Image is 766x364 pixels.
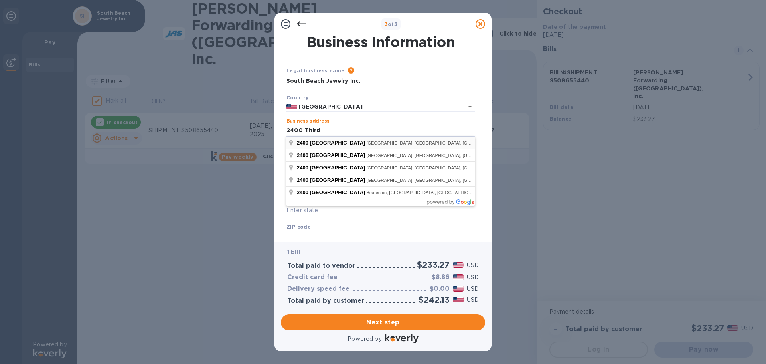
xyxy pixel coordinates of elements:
[287,318,479,327] span: Next step
[286,231,475,243] input: Enter ZIP code
[366,141,508,145] span: [GEOGRAPHIC_DATA], [GEOGRAPHIC_DATA], [GEOGRAPHIC_DATA]
[419,295,450,305] h2: $242.13
[366,165,508,170] span: [GEOGRAPHIC_DATA], [GEOGRAPHIC_DATA], [GEOGRAPHIC_DATA]
[297,152,308,158] span: 2400
[286,68,345,74] b: Legal business name
[347,335,381,343] p: Powered by
[285,34,476,50] h1: Business Information
[287,285,349,293] h3: Delivery speed fee
[286,205,475,217] input: Enter state
[287,297,364,305] h3: Total paid by customer
[417,260,450,270] h2: $233.27
[281,314,485,330] button: Next step
[310,152,365,158] span: [GEOGRAPHIC_DATA]
[467,261,479,269] p: USD
[286,104,297,109] img: US
[310,165,365,171] span: [GEOGRAPHIC_DATA]
[453,274,464,280] img: USD
[366,190,483,195] span: Bradenton, [GEOGRAPHIC_DATA], [GEOGRAPHIC_DATA]
[310,140,365,146] span: [GEOGRAPHIC_DATA]
[297,177,308,183] span: 2400
[286,119,329,124] label: Business address
[385,21,398,27] b: of 3
[297,165,308,171] span: 2400
[464,101,476,112] button: Open
[310,177,365,183] span: [GEOGRAPHIC_DATA]
[430,285,450,293] h3: $0.00
[385,21,388,27] span: 3
[453,262,464,268] img: USD
[287,249,300,255] b: 1 bill
[287,262,355,270] h3: Total paid to vendor
[385,334,419,343] img: Logo
[453,297,464,302] img: USD
[453,286,464,292] img: USD
[286,224,311,230] b: ZIP code
[467,296,479,304] p: USD
[432,274,450,281] h3: $8.86
[297,189,308,195] span: 2400
[467,285,479,293] p: USD
[467,273,479,282] p: USD
[366,178,508,183] span: [GEOGRAPHIC_DATA], [GEOGRAPHIC_DATA], [GEOGRAPHIC_DATA]
[286,95,309,101] b: Country
[286,125,475,137] input: Enter address
[310,189,365,195] span: [GEOGRAPHIC_DATA]
[297,140,308,146] span: 2400
[287,274,338,281] h3: Credit card fee
[366,153,508,158] span: [GEOGRAPHIC_DATA], [GEOGRAPHIC_DATA], [GEOGRAPHIC_DATA]
[286,75,475,87] input: Enter legal business name
[297,102,452,112] input: Select country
